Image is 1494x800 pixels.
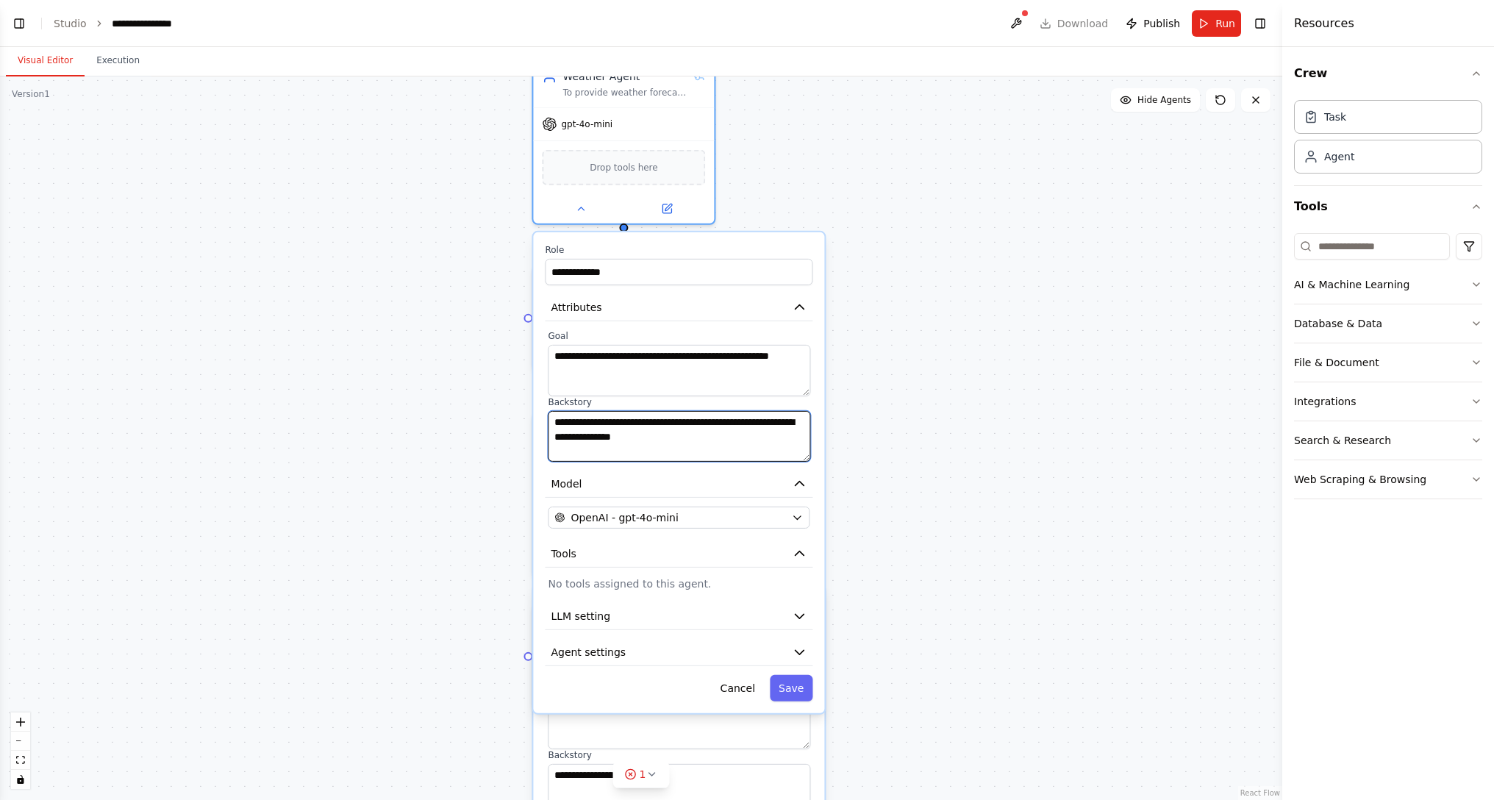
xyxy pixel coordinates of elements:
[548,396,809,407] label: Backstory
[590,160,658,175] span: Drop tools here
[9,13,29,34] button: Show left sidebar
[1294,15,1354,32] h4: Resources
[551,476,582,491] span: Model
[54,16,182,31] nav: breadcrumb
[1250,13,1270,34] button: Hide right sidebar
[11,770,30,789] button: toggle interactivity
[1294,394,1356,409] div: Integrations
[548,330,809,342] label: Goal
[770,675,812,701] button: Save
[11,732,30,751] button: zoom out
[551,300,601,315] span: Attributes
[1294,94,1482,185] div: Crew
[54,18,87,29] a: Studio
[1294,304,1482,343] button: Database & Data
[1294,316,1382,331] div: Database & Data
[1137,94,1191,106] span: Hide Agents
[548,749,809,760] label: Backstory
[1240,789,1280,797] a: React Flow attribution
[613,761,670,788] button: 1
[1324,149,1354,164] div: Agent
[1120,10,1186,37] button: Publish
[571,510,678,525] span: OpenAI - gpt-4o-mini
[1294,460,1482,499] button: Web Scraping & Browsing
[1294,227,1482,511] div: Tools
[1294,421,1482,460] button: Search & Research
[6,46,85,76] button: Visual Editor
[1294,433,1391,448] div: Search & Research
[1111,88,1200,112] button: Hide Agents
[11,712,30,789] div: React Flow controls
[545,639,812,666] button: Agent settings
[532,59,715,225] div: Weather AgentTo provide weather forecast provided from trustable sourcegpt-4o-miniDrop tools here...
[12,88,50,100] div: Version 1
[561,118,612,130] span: gpt-4o-mini
[1294,355,1379,370] div: File & Document
[545,603,812,630] button: LLM setting
[11,712,30,732] button: zoom in
[1192,10,1241,37] button: Run
[548,507,809,529] button: OpenAI - gpt-4o-mini
[1294,53,1482,94] button: Crew
[1294,382,1482,421] button: Integrations
[562,69,687,84] div: Weather Agent
[545,540,812,568] button: Tools
[1324,110,1346,124] div: Task
[1294,265,1482,304] button: AI & Machine Learning
[1215,16,1235,31] span: Run
[551,609,610,624] span: LLM setting
[545,471,812,498] button: Model
[625,200,708,218] button: Open in side panel
[11,751,30,770] button: fit view
[1294,277,1409,292] div: AI & Machine Learning
[1294,343,1482,382] button: File & Document
[545,244,812,256] label: Role
[1143,16,1180,31] span: Publish
[562,87,687,99] div: To provide weather forecast provided from trustable source
[1294,472,1426,487] div: Web Scraping & Browsing
[551,645,626,660] span: Agent settings
[1294,186,1482,227] button: Tools
[545,294,812,321] button: Attributes
[85,46,151,76] button: Execution
[548,576,809,591] p: No tools assigned to this agent.
[551,546,576,561] span: Tools
[712,675,764,701] button: Cancel
[640,767,646,782] span: 1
